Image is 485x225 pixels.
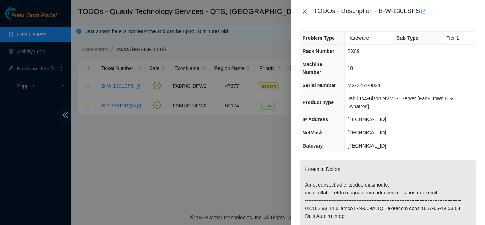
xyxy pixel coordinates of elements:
[302,9,307,14] span: close
[303,100,334,105] span: Product Type
[347,35,369,41] span: Hardware
[347,143,386,149] span: [TECHNICAL_ID]
[314,6,476,17] div: TODOs - Description - B-W-130LSPS
[303,61,322,75] span: Machine Number
[347,96,453,109] span: Jabil 1x4-Bison NVME-I Server {Fan-Crown HS-Dynatron}
[347,65,353,71] span: 10
[303,130,323,135] span: NetMask
[303,143,323,149] span: Gateway
[347,82,380,88] span: MX-2251-0024
[303,48,334,54] span: Rack Number
[347,130,386,135] span: [TECHNICAL_ID]
[303,117,328,122] span: IP Address
[300,8,310,15] button: Close
[397,35,419,41] span: Sub Type
[347,117,386,122] span: [TECHNICAL_ID]
[447,35,459,41] span: Tier 1
[347,48,359,54] span: BX89
[303,35,335,41] span: Problem Type
[303,82,336,88] span: Serial Number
